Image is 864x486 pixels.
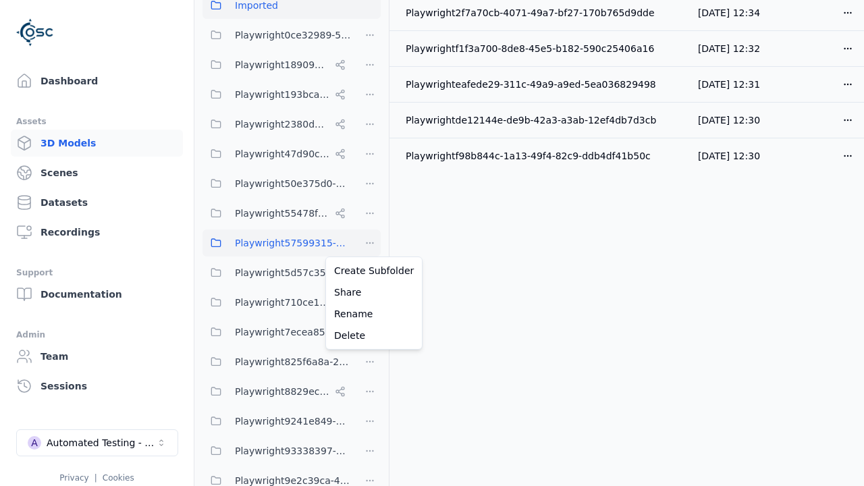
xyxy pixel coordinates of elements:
[329,303,419,325] a: Rename
[329,281,419,303] a: Share
[329,260,419,281] a: Create Subfolder
[329,325,419,346] a: Delete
